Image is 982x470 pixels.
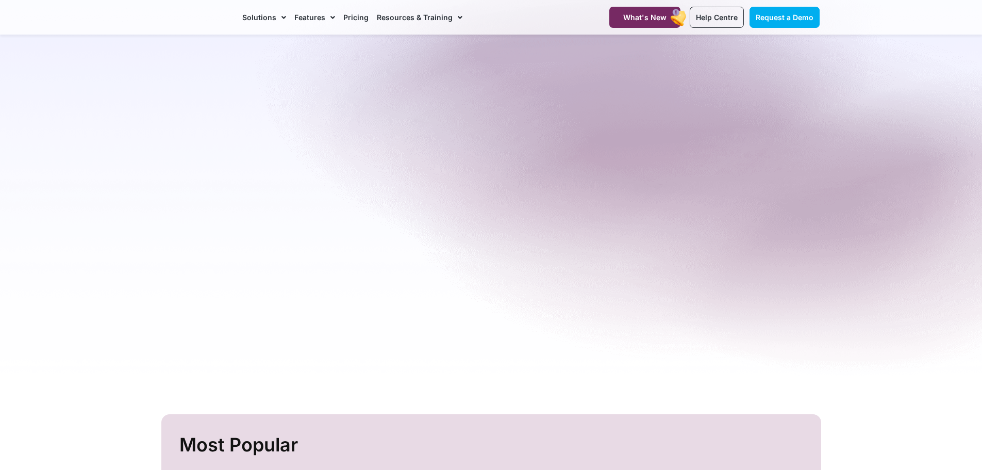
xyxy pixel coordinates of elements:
[690,7,744,28] a: Help Centre
[179,430,806,460] h2: Most Popular
[750,7,820,28] a: Request a Demo
[696,13,738,22] span: Help Centre
[623,13,667,22] span: What's New
[756,13,813,22] span: Request a Demo
[609,7,680,28] a: What's New
[163,10,232,25] img: CareMaster Logo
